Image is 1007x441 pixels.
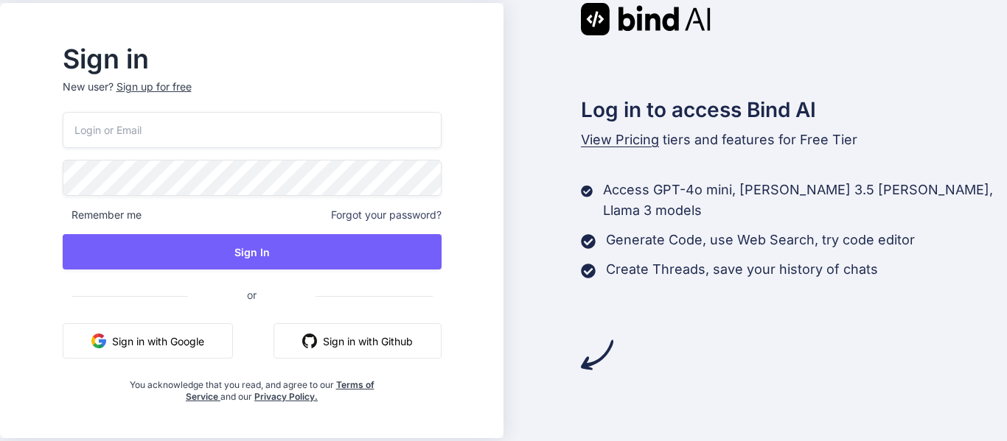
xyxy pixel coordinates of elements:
div: Sign up for free [116,80,192,94]
p: Generate Code, use Web Search, try code editor [606,230,915,250]
button: Sign in with Github [273,323,442,359]
img: Bind AI logo [581,3,711,35]
span: Forgot your password? [331,208,442,222]
p: Access GPT-4o mini, [PERSON_NAME] 3.5 [PERSON_NAME], Llama 3 models [603,180,1007,221]
span: or [188,277,316,313]
h2: Sign in [63,47,442,71]
p: New user? [63,80,442,112]
img: arrow [581,339,613,371]
button: Sign In [63,234,442,269]
p: Create Threads, save your history of chats [606,259,878,280]
div: You acknowledge that you read, and agree to our and our [125,370,378,403]
h2: Log in to access Bind AI [581,94,1007,125]
span: Remember me [63,208,142,222]
input: Login or Email [63,112,442,148]
img: github [302,334,317,348]
a: Privacy Policy. [254,391,318,402]
span: View Pricing [581,132,659,147]
button: Sign in with Google [63,323,233,359]
img: google [91,334,106,348]
a: Terms of Service [186,379,374,402]
p: tiers and features for Free Tier [581,130,1007,150]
